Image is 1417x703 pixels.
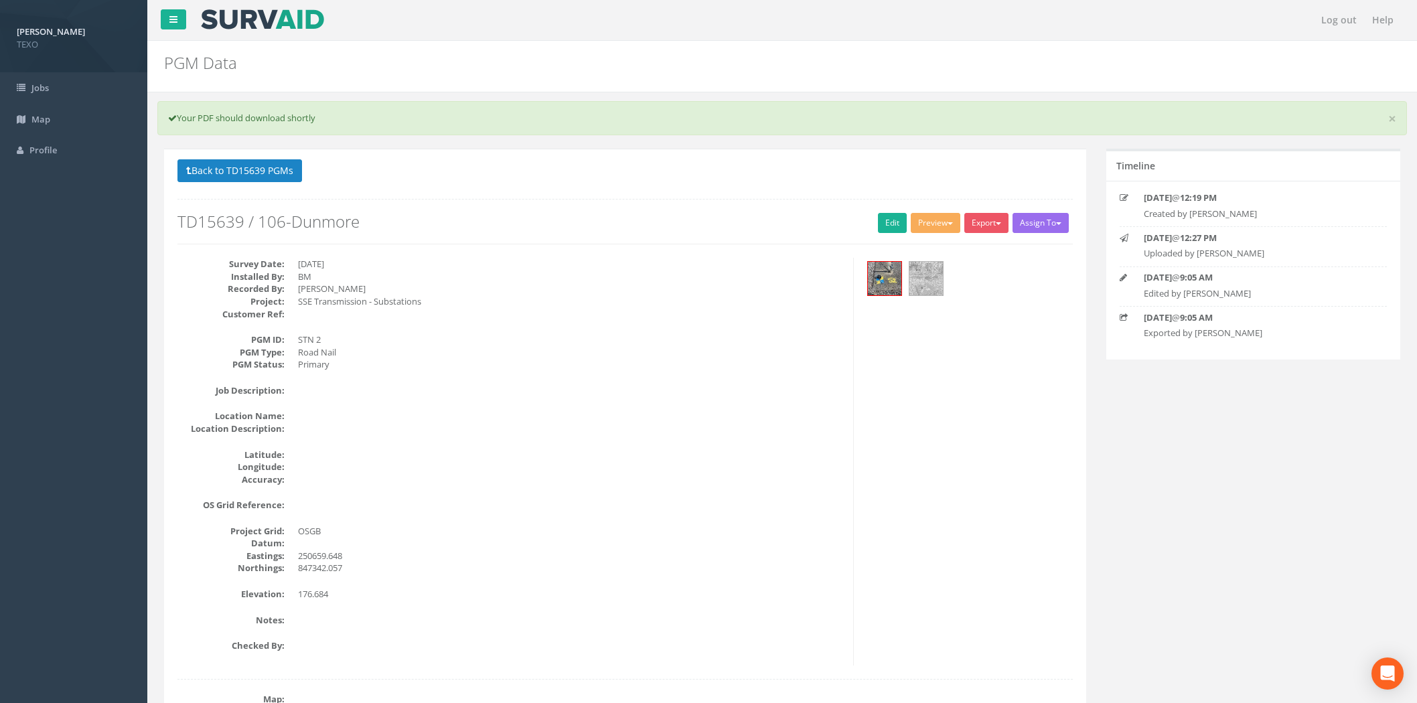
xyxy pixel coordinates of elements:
[298,550,843,562] dd: 250659.648
[964,213,1009,233] button: Export
[1144,232,1363,244] p: @
[1144,191,1363,204] p: @
[298,525,843,538] dd: OSGB
[17,25,85,37] strong: [PERSON_NAME]
[1180,271,1213,283] strong: 9:05 AM
[298,283,843,295] dd: [PERSON_NAME]
[298,258,843,270] dd: [DATE]
[1013,213,1069,233] button: Assign To
[909,262,943,295] img: c4f936cd-fc10-df8b-91ad-e4efd2783a1c_d860ae80-f3fc-4302-7727-22805c7a415c_thumb.jpg
[177,346,285,359] dt: PGM Type:
[164,54,1191,72] h2: PGM Data
[1144,287,1363,300] p: Edited by [PERSON_NAME]
[177,384,285,397] dt: Job Description:
[177,159,302,182] button: Back to TD15639 PGMs
[177,537,285,550] dt: Datum:
[177,614,285,627] dt: Notes:
[1144,271,1172,283] strong: [DATE]
[177,588,285,601] dt: Elevation:
[1144,311,1363,324] p: @
[1144,191,1172,204] strong: [DATE]
[177,639,285,652] dt: Checked By:
[177,308,285,321] dt: Customer Ref:
[177,550,285,562] dt: Eastings:
[177,410,285,422] dt: Location Name:
[177,258,285,270] dt: Survey Date:
[157,101,1407,135] div: Your PDF should download shortly
[177,525,285,538] dt: Project Grid:
[868,262,901,295] img: c4f936cd-fc10-df8b-91ad-e4efd2783a1c_6845165f-f49d-427f-0503-64964073ee57_thumb.jpg
[1371,657,1404,690] div: Open Intercom Messenger
[177,562,285,574] dt: Northings:
[177,449,285,461] dt: Latitude:
[31,113,50,125] span: Map
[1180,191,1217,204] strong: 12:19 PM
[298,270,843,283] dd: BM
[298,358,843,371] dd: Primary
[1144,232,1172,244] strong: [DATE]
[31,82,49,94] span: Jobs
[298,295,843,308] dd: SSE Transmission - Substations
[177,283,285,295] dt: Recorded By:
[177,213,1073,230] h2: TD15639 / 106-Dunmore
[177,473,285,486] dt: Accuracy:
[1144,208,1363,220] p: Created by [PERSON_NAME]
[1144,247,1363,260] p: Uploaded by [PERSON_NAME]
[298,562,843,574] dd: 847342.057
[17,38,131,51] span: TEXO
[1144,327,1363,339] p: Exported by [PERSON_NAME]
[1180,232,1217,244] strong: 12:27 PM
[1388,112,1396,126] a: ×
[298,346,843,359] dd: Road Nail
[177,422,285,435] dt: Location Description:
[17,22,131,50] a: [PERSON_NAME] TEXO
[298,588,843,601] dd: 176.684
[1144,271,1363,284] p: @
[177,461,285,473] dt: Longitude:
[1180,311,1213,323] strong: 9:05 AM
[177,358,285,371] dt: PGM Status:
[177,295,285,308] dt: Project:
[177,333,285,346] dt: PGM ID:
[29,144,57,156] span: Profile
[177,270,285,283] dt: Installed By:
[1116,161,1155,171] h5: Timeline
[298,333,843,346] dd: STN 2
[911,213,960,233] button: Preview
[878,213,907,233] a: Edit
[1144,311,1172,323] strong: [DATE]
[177,499,285,512] dt: OS Grid Reference:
